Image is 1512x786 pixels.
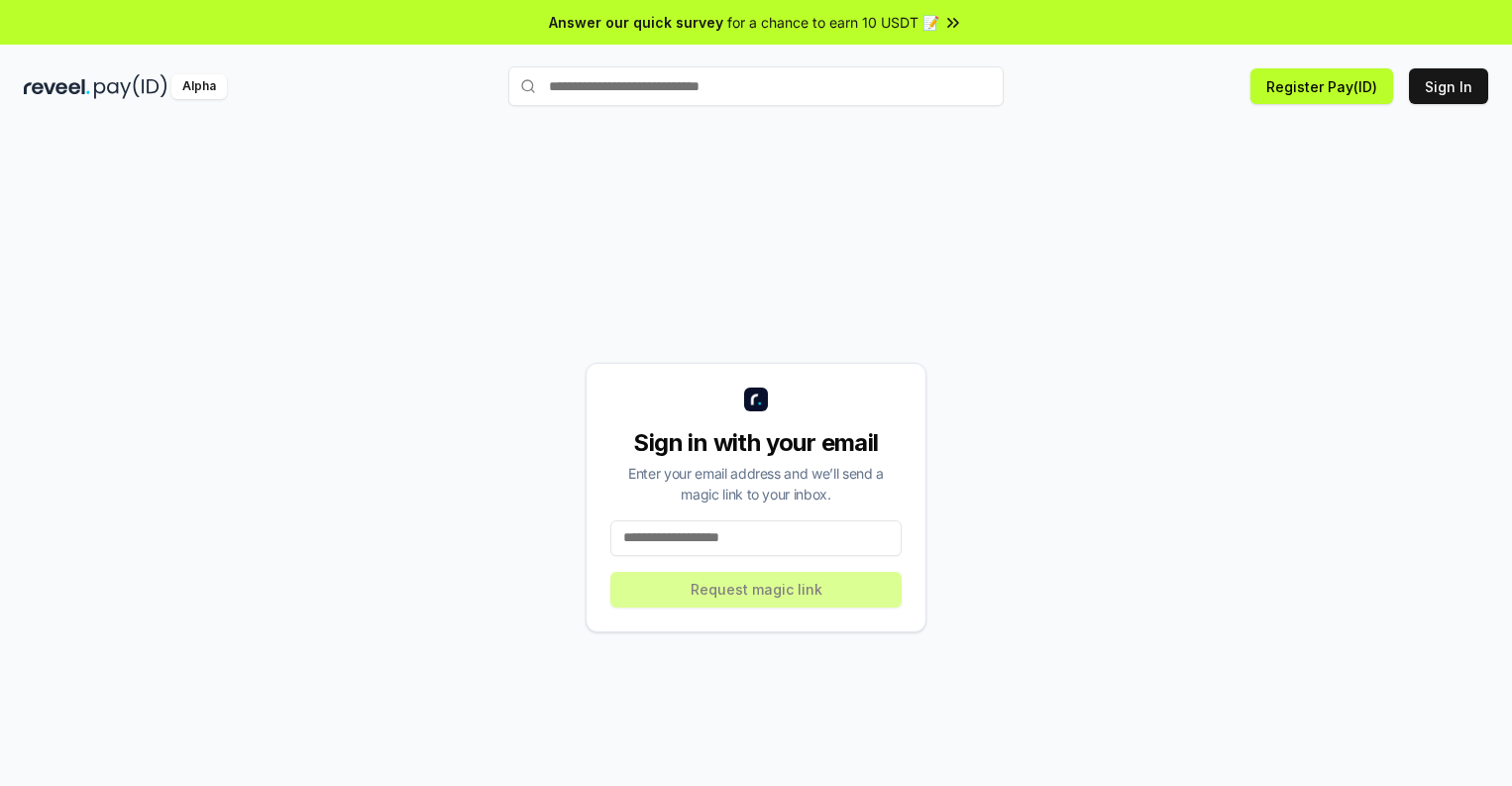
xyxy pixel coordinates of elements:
span: Answer our quick survey [549,12,723,33]
img: pay_id [94,74,167,99]
div: Enter your email address and we’ll send a magic link to your inbox. [610,463,902,505]
img: logo_small [744,388,768,411]
button: Register Pay(ID) [1250,68,1393,104]
span: for a chance to earn 10 USDT 📝 [727,12,939,33]
button: Sign In [1409,68,1488,104]
div: Sign in with your email [610,427,902,459]
div: Alpha [171,74,227,99]
img: reveel_dark [24,74,90,99]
